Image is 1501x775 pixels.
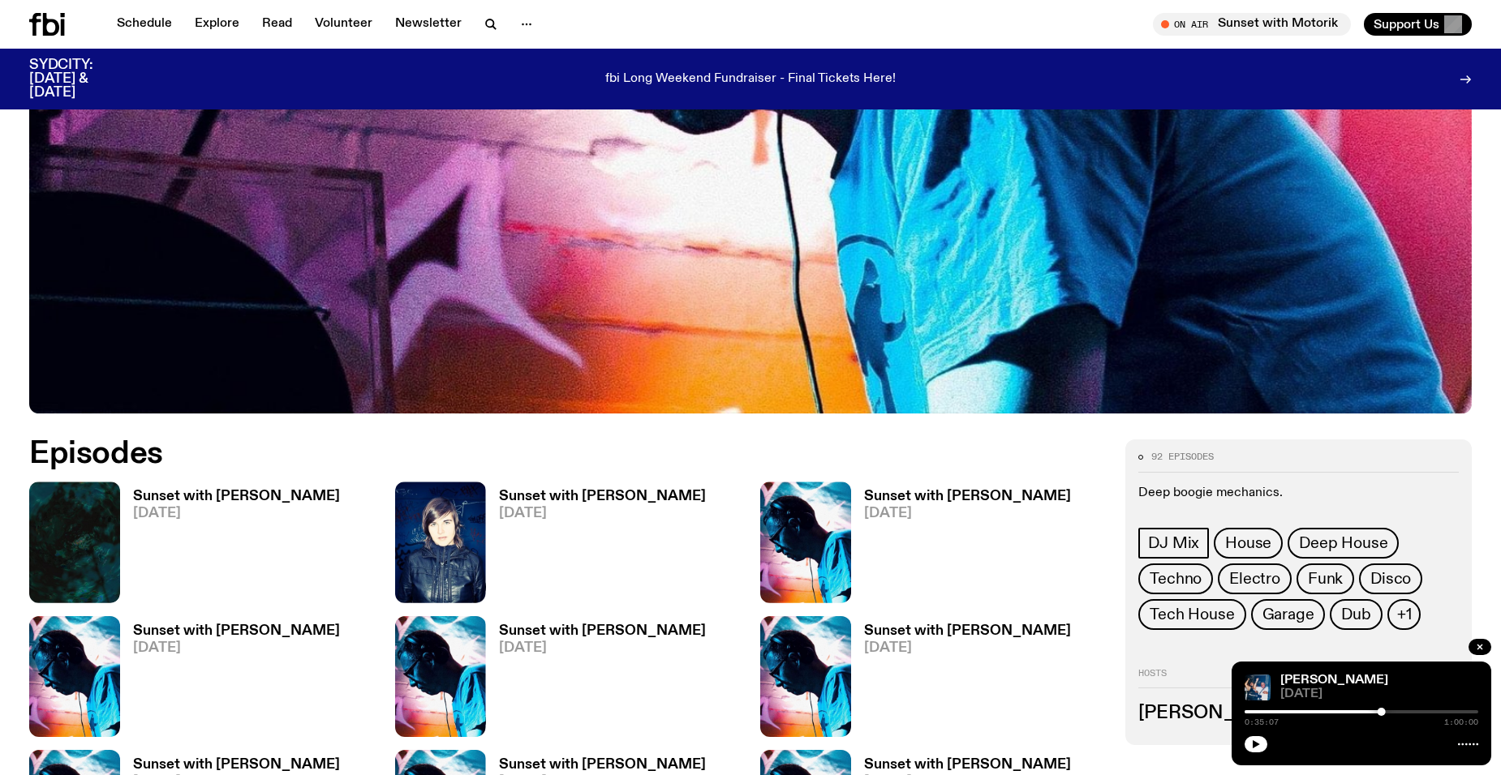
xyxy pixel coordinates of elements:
[107,13,182,36] a: Schedule
[133,507,340,520] span: [DATE]
[1308,570,1343,588] span: Funk
[1218,563,1292,594] a: Electro
[499,490,706,503] h3: Sunset with [PERSON_NAME]
[29,616,120,737] img: Simon Caldwell stands side on, looking downwards. He has headphones on. Behind him is a brightly ...
[1341,606,1370,623] span: Dub
[1229,570,1280,588] span: Electro
[29,58,133,100] h3: SYDCITY: [DATE] & [DATE]
[1299,534,1387,552] span: Deep House
[1262,606,1314,623] span: Garage
[1359,563,1422,594] a: Disco
[133,641,340,655] span: [DATE]
[29,439,984,469] h2: Episodes
[760,616,851,737] img: Simon Caldwell stands side on, looking downwards. He has headphones on. Behind him is a brightly ...
[1153,13,1351,36] button: On AirSunset with Motorik
[1214,528,1283,559] a: House
[133,624,340,638] h3: Sunset with [PERSON_NAME]
[864,507,1071,520] span: [DATE]
[851,490,1071,602] a: Sunset with [PERSON_NAME][DATE]
[1138,563,1213,594] a: Techno
[1387,599,1421,630] button: +1
[499,624,706,638] h3: Sunset with [PERSON_NAME]
[1397,606,1412,623] span: +1
[760,482,851,602] img: Simon Caldwell stands side on, looking downwards. He has headphones on. Behind him is a brightly ...
[395,616,486,737] img: Simon Caldwell stands side on, looking downwards. He has headphones on. Behind him is a brightly ...
[252,13,302,36] a: Read
[1148,534,1199,552] span: DJ Mix
[1280,688,1478,700] span: [DATE]
[864,624,1071,638] h3: Sunset with [PERSON_NAME]
[486,490,706,602] a: Sunset with [PERSON_NAME][DATE]
[1251,599,1326,630] a: Garage
[1151,452,1214,461] span: 92 episodes
[133,758,340,772] h3: Sunset with [PERSON_NAME]
[864,490,1071,503] h3: Sunset with [PERSON_NAME]
[1297,563,1354,594] a: Funk
[499,641,706,655] span: [DATE]
[1138,704,1459,722] h3: [PERSON_NAME]
[1138,528,1209,559] a: DJ Mix
[1138,669,1459,688] h2: Hosts
[1150,606,1234,623] span: Tech House
[499,507,706,520] span: [DATE]
[133,490,340,503] h3: Sunset with [PERSON_NAME]
[185,13,249,36] a: Explore
[1444,718,1478,726] span: 1:00:00
[1364,13,1472,36] button: Support Us
[120,490,340,602] a: Sunset with [PERSON_NAME][DATE]
[1245,718,1279,726] span: 0:35:07
[1138,486,1459,501] p: Deep boogie mechanics.
[385,13,471,36] a: Newsletter
[1288,528,1399,559] a: Deep House
[499,758,706,772] h3: Sunset with [PERSON_NAME]
[120,624,340,737] a: Sunset with [PERSON_NAME][DATE]
[605,72,896,87] p: fbi Long Weekend Fundraiser - Final Tickets Here!
[305,13,382,36] a: Volunteer
[1330,599,1382,630] a: Dub
[1225,534,1271,552] span: House
[851,624,1071,737] a: Sunset with [PERSON_NAME][DATE]
[1280,674,1388,687] a: [PERSON_NAME]
[864,758,1071,772] h3: Sunset with [PERSON_NAME]
[1138,599,1245,630] a: Tech House
[1370,570,1411,588] span: Disco
[486,624,706,737] a: Sunset with [PERSON_NAME][DATE]
[1150,570,1202,588] span: Techno
[1374,17,1439,32] span: Support Us
[864,641,1071,655] span: [DATE]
